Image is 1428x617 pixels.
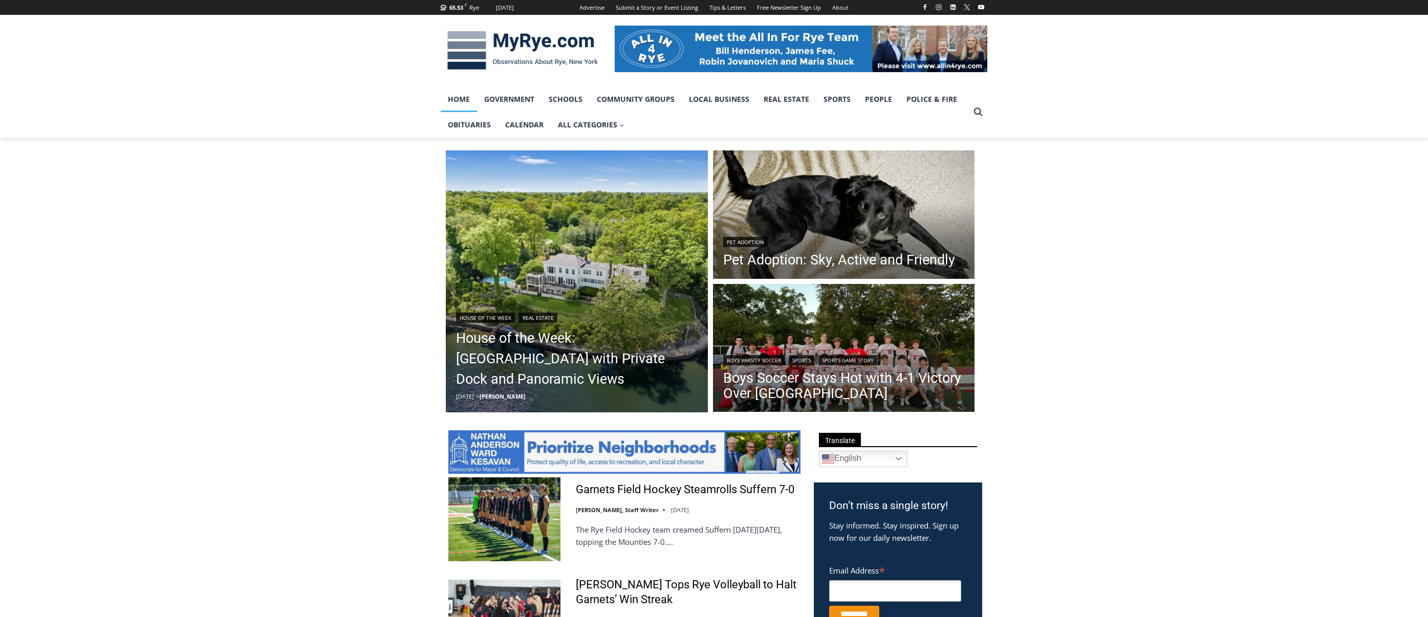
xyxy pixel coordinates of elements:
[496,3,514,12] div: [DATE]
[542,86,590,112] a: Schools
[465,2,467,8] span: F
[441,112,498,138] a: Obituaries
[756,86,816,112] a: Real Estate
[819,433,861,447] span: Translate
[816,86,858,112] a: Sports
[713,150,975,281] img: [PHOTO; Sky. Contributed.]
[449,4,463,11] span: 65.53
[576,482,794,497] a: Garnets Field Hockey Steamrolls Suffern 7-0
[441,86,969,138] nav: Primary Navigation
[713,284,975,415] a: Read More Boys Soccer Stays Hot with 4-1 Victory Over Eastchester
[818,355,877,365] a: Sports Game Story
[682,86,756,112] a: Local Business
[558,119,624,130] span: All Categories
[829,519,967,544] p: Stay informed. Stay inspired. Sign up now for our daily newsletter.
[713,150,975,281] a: Read More Pet Adoption: Sky, Active and Friendly
[456,313,515,323] a: House of the Week
[713,284,975,415] img: (PHOTO: The Rye Boys Soccer team from their win on October 6, 2025. Credit: Daniela Arredondo.)
[829,560,961,579] label: Email Address
[671,506,689,514] time: [DATE]
[498,112,551,138] a: Calendar
[723,252,955,268] a: Pet Adoption: Sky, Active and Friendly
[961,1,973,13] a: X
[822,453,834,465] img: en
[899,86,964,112] a: Police & Fire
[519,313,557,323] a: Real Estate
[615,26,987,72] img: All in for Rye
[456,328,698,389] a: House of the Week: [GEOGRAPHIC_DATA] with Private Dock and Panoramic Views
[819,451,907,467] a: English
[448,477,560,561] img: Garnets Field Hockey Steamrolls Suffern 7-0
[789,355,814,365] a: Sports
[446,150,708,412] img: 13 Kirby Lane, Rye
[723,353,965,365] div: | |
[551,112,632,138] a: All Categories
[723,237,768,247] a: Pet Adoption
[947,1,959,13] a: Linkedin
[446,150,708,412] a: Read More House of the Week: Historic Rye Waterfront Estate with Private Dock and Panoramic Views
[975,1,987,13] a: YouTube
[456,392,474,400] time: [DATE]
[477,86,542,112] a: Government
[576,578,800,607] a: [PERSON_NAME] Tops Rye Volleyball to Halt Garnets’ Win Streak
[969,103,987,121] button: View Search Form
[576,506,659,514] a: [PERSON_NAME], Staff Writer
[919,1,931,13] a: Facebook
[723,370,965,401] a: Boys Soccer Stays Hot with 4-1 Victory Over [GEOGRAPHIC_DATA]
[456,311,698,323] div: |
[477,392,480,400] span: –
[933,1,945,13] a: Instagram
[829,498,967,514] h3: Don’t miss a single story!
[469,3,479,12] div: Rye
[858,86,899,112] a: People
[480,392,526,400] a: [PERSON_NAME]
[441,86,477,112] a: Home
[576,523,800,548] p: The Rye Field Hockey team creamed Suffern [DATE][DATE], topping the Mounties 7-0….
[441,24,604,77] img: MyRye.com
[590,86,682,112] a: Community Groups
[723,355,785,365] a: Boys Varsity Soccer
